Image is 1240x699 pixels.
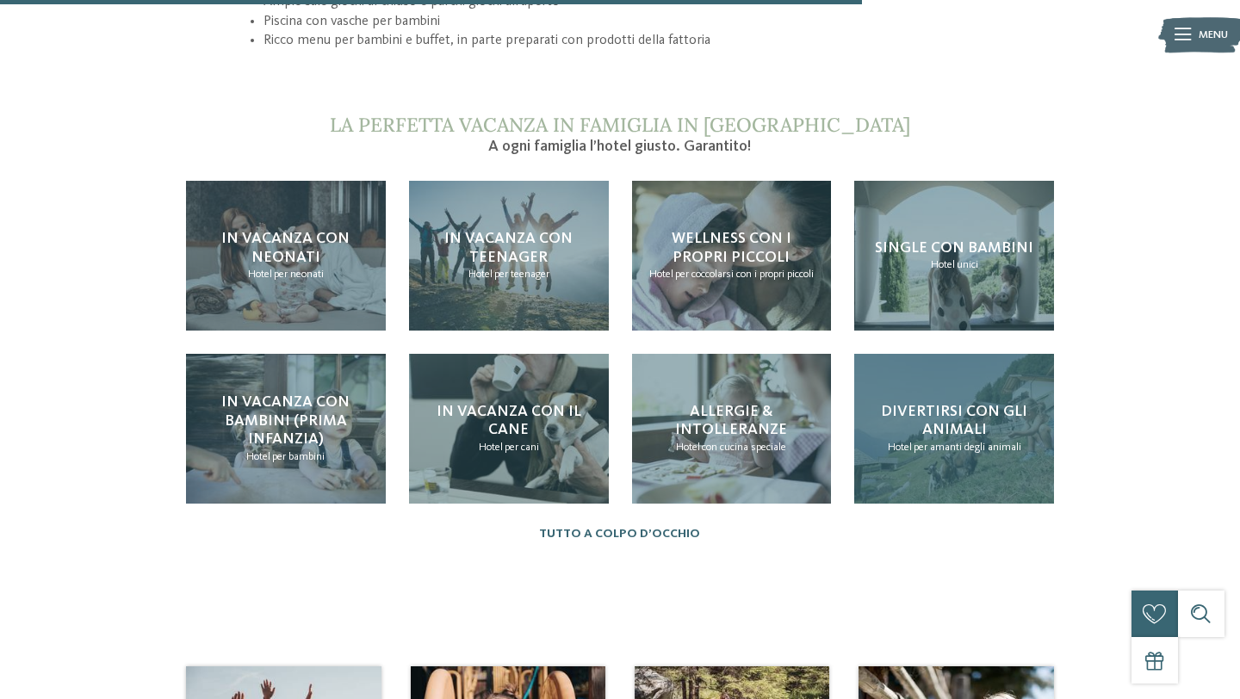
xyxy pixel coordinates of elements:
[221,394,350,447] span: In vacanza con bambini (prima infanzia)
[186,181,386,331] a: Fattoria per bambini nei Familienhotel: un sogno In vacanza con neonati Hotel per neonati
[931,259,955,270] span: Hotel
[914,442,1021,453] span: per amanti degli animali
[409,181,609,331] a: Fattoria per bambini nei Familienhotel: un sogno In vacanza con teenager Hotel per teenager
[330,112,910,137] span: La perfetta vacanza in famiglia in [GEOGRAPHIC_DATA]
[505,442,539,453] span: per cani
[409,354,609,504] a: Fattoria per bambini nei Familienhotel: un sogno In vacanza con il cane Hotel per cani
[274,269,324,280] span: per neonati
[263,31,989,51] li: Ricco menu per bambini e buffet, in parte preparati con prodotti della fattoria
[632,181,832,331] a: Fattoria per bambini nei Familienhotel: un sogno Wellness con i propri piccoli Hotel per coccolar...
[702,442,786,453] span: con cucina speciale
[186,354,386,504] a: Fattoria per bambini nei Familienhotel: un sogno In vacanza con bambini (prima infanzia) Hotel pe...
[875,240,1033,256] span: Single con bambini
[881,404,1027,438] span: Divertirsi con gli animali
[444,231,573,265] span: In vacanza con teenager
[672,231,791,265] span: Wellness con i propri piccoli
[272,451,325,462] span: per bambini
[468,269,493,280] span: Hotel
[488,139,751,154] span: A ogni famiglia l’hotel giusto. Garantito!
[479,442,503,453] span: Hotel
[246,451,270,462] span: Hotel
[888,442,912,453] span: Hotel
[854,181,1054,331] a: Fattoria per bambini nei Familienhotel: un sogno Single con bambini Hotel unici
[676,442,700,453] span: Hotel
[957,259,978,270] span: unici
[649,269,673,280] span: Hotel
[675,404,787,438] span: Allergie & intolleranze
[539,527,700,541] a: Tutto a colpo d’occhio
[494,269,549,280] span: per teenager
[632,354,832,504] a: Fattoria per bambini nei Familienhotel: un sogno Allergie & intolleranze Hotel con cucina speciale
[675,269,814,280] span: per coccolarsi con i propri piccoli
[854,354,1054,504] a: Fattoria per bambini nei Familienhotel: un sogno Divertirsi con gli animali Hotel per amanti degl...
[263,12,989,32] li: Piscina con vasche per bambini
[248,269,272,280] span: Hotel
[221,231,350,265] span: In vacanza con neonati
[437,404,581,438] span: In vacanza con il cane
